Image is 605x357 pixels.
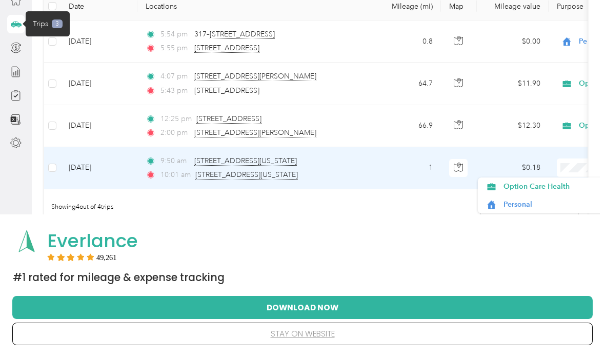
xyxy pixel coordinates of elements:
[160,169,191,181] span: 10:01 am
[44,203,113,212] span: Showing 4 out of 4 trips
[33,18,48,29] span: Trips
[373,63,441,105] td: 64.7
[194,86,259,95] span: [STREET_ADDRESS]
[503,181,598,192] span: Option Care Health
[160,155,190,167] span: 9:50 am
[13,270,225,285] span: #1 Rated for Mileage & Expense Tracking
[13,227,41,255] img: App logo
[477,105,549,147] td: $12.30
[373,147,441,189] td: 1
[477,63,549,105] td: $11.90
[373,21,441,63] td: 0.8
[477,147,549,189] td: $0.18
[47,253,117,261] div: Rating:5 stars
[160,43,190,54] span: 5:55 pm
[160,71,190,82] span: 4:07 pm
[60,105,137,147] td: [DATE]
[29,296,576,318] button: Download Now
[47,228,138,254] span: Everlance
[160,113,192,125] span: 12:25 pm
[60,63,137,105] td: [DATE]
[160,127,190,138] span: 2:00 pm
[477,21,549,63] td: $0.00
[52,19,63,29] span: 3
[160,85,190,96] span: 5:43 pm
[160,29,190,40] span: 5:54 pm
[29,323,576,345] button: stay on website
[503,199,598,210] span: Personal
[373,105,441,147] td: 66.9
[60,21,137,63] td: [DATE]
[194,30,275,39] span: 317–
[60,147,137,189] td: [DATE]
[96,254,117,261] span: User reviews count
